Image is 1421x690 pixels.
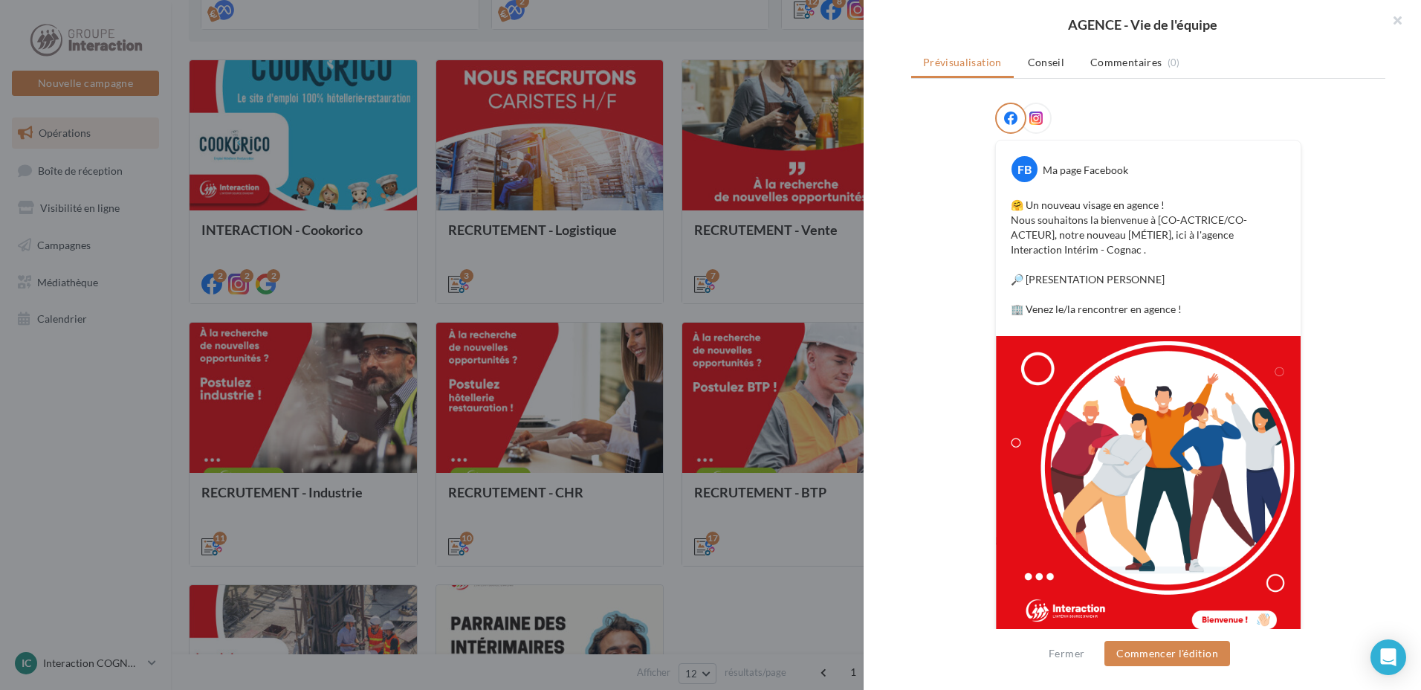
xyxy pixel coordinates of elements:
[1028,56,1064,68] span: Conseil
[1011,156,1038,182] div: FB
[1168,57,1180,68] span: (0)
[887,18,1397,31] div: AGENCE - Vie de l'équipe
[1104,641,1230,666] button: Commencer l'édition
[1043,163,1128,178] div: Ma page Facebook
[1011,198,1286,317] p: 🤗 Un nouveau visage en agence ! Nous souhaitons la bienvenue à [CO-ACTRICE/CO-ACTEUR], notre nouv...
[1370,639,1406,675] div: Open Intercom Messenger
[1043,645,1090,662] button: Fermer
[1090,55,1162,70] span: Commentaires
